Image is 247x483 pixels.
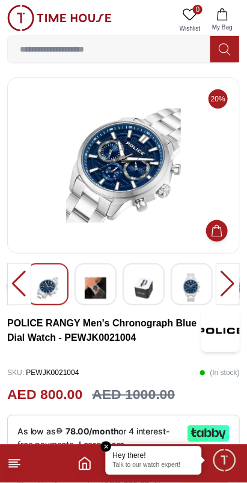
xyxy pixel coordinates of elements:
img: POLICE RANGY Men's Chronograph Blue Dial Watch - PEWJK0021004 [85,274,106,303]
p: ( In stock ) [200,364,240,382]
button: Add to Cart [206,220,228,242]
img: POLICE RANGY Men's Chronograph Blue Dial Watch - PEWJK0021004 [201,310,240,352]
p: Talk to our watch expert! [113,462,195,470]
span: My Bag [207,23,237,32]
div: Hey there! [113,451,195,461]
span: Wishlist [175,24,205,33]
h2: AED 800.00 [7,385,82,406]
div: Chat Widget [212,448,238,474]
img: POLICE RANGY Men's Chronograph Blue Dial Watch - PEWJK0021004 [181,274,203,302]
a: Home [78,457,92,471]
img: ... [7,5,112,31]
span: 0 [193,5,203,14]
h3: AED 1000.00 [92,385,175,406]
button: My Bag [205,5,240,35]
img: POLICE RANGY Men's Chronograph Blue Dial Watch - PEWJK0021004 [37,274,58,303]
img: POLICE RANGY Men's Chronograph Blue Dial Watch - PEWJK0021004 [133,274,154,303]
span: SKU : [7,369,24,377]
span: 20% [209,89,228,109]
a: 0Wishlist [175,5,205,35]
h3: POLICE RANGY Men's Chronograph Blue Dial Watch - PEWJK0021004 [7,317,201,346]
img: POLICE RANGY Men's Chronograph Blue Dial Watch - PEWJK0021004 [17,88,230,244]
p: PEWJK0021004 [7,364,79,382]
em: Close tooltip [101,442,112,452]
